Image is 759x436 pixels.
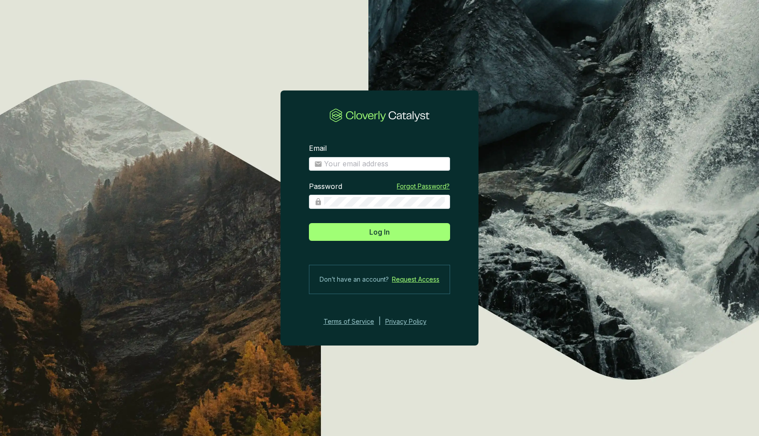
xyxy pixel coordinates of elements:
[397,182,450,191] a: Forgot Password?
[320,274,389,285] span: Don’t have an account?
[379,316,381,327] div: |
[369,227,390,237] span: Log In
[392,274,439,285] a: Request Access
[309,144,327,153] label: Email
[321,316,374,327] a: Terms of Service
[324,159,445,169] input: Email
[309,223,450,241] button: Log In
[385,316,439,327] a: Privacy Policy
[309,182,342,192] label: Password
[324,197,445,207] input: Password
